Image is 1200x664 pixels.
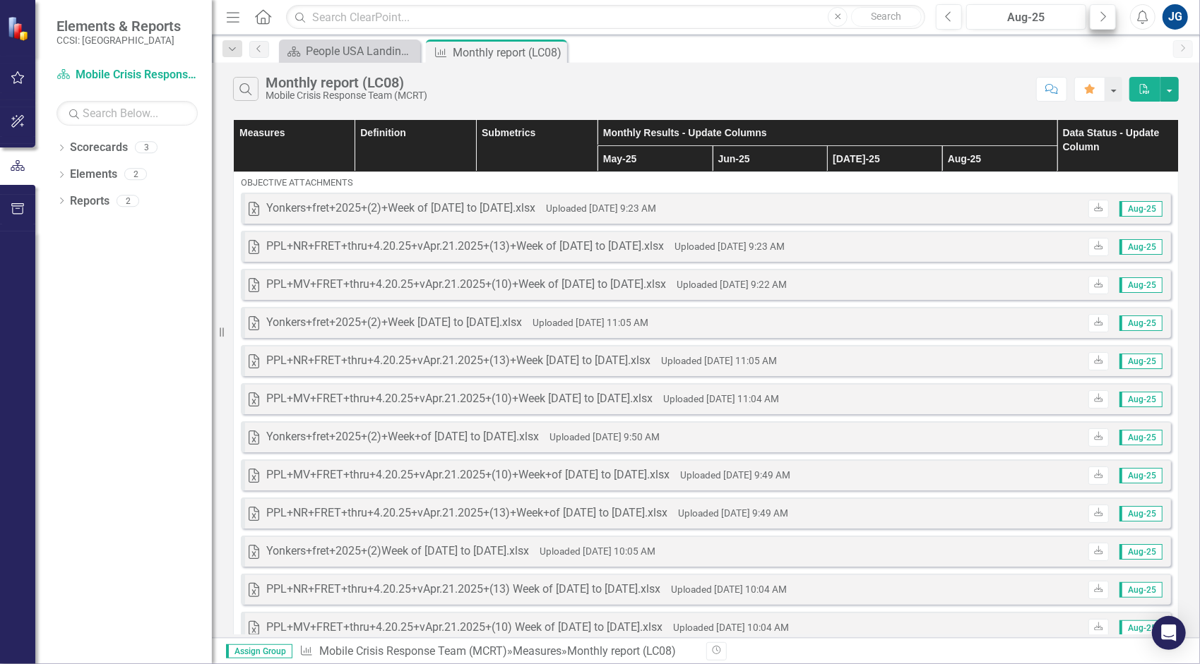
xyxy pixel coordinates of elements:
[57,35,181,46] small: CCSI: [GEOGRAPHIC_DATA]
[266,353,651,369] div: PPL+NR+FRET+thru+4.20.25+vApr.21.2025+(13)+Week [DATE] to [DATE].xlsx
[872,11,902,22] span: Search
[70,167,117,183] a: Elements
[117,195,139,207] div: 2
[673,622,789,633] small: Uploaded [DATE] 10:04 AM
[1119,277,1163,293] span: Aug-25
[266,620,663,636] div: PPL+MV+FRET+thru+4.20.25+vApr.21.2025+(10) Week of [DATE] to [DATE].xlsx
[57,18,181,35] span: Elements & Reports
[7,16,32,40] img: ClearPoint Strategy
[266,277,666,293] div: PPL+MV+FRET+thru+4.20.25+vApr.21.2025+(10)+Week of [DATE] to [DATE].xlsx
[70,140,128,156] a: Scorecards
[1119,392,1163,407] span: Aug-25
[241,177,289,188] span: objective
[677,279,787,290] small: Uploaded [DATE] 9:22 AM
[241,176,1171,189] div: Attachments
[124,169,147,181] div: 2
[266,315,522,331] div: Yonkers+fret+2025+(2)+Week [DATE] to [DATE].xlsx
[266,90,427,101] div: Mobile Crisis Response Team (MCRT)
[453,44,564,61] div: Monthly report (LC08)
[319,644,507,658] a: Mobile Crisis Response Team (MCRT)
[1119,582,1163,598] span: Aug-25
[1119,544,1163,560] span: Aug-25
[567,644,676,658] div: Monthly report (LC08)
[1163,4,1188,30] button: JG
[306,42,417,60] div: People USA Landing Page
[57,67,198,83] a: Mobile Crisis Response Team (MCRT)
[266,429,539,445] div: Yonkers+fret+2025+(2)+Week+of [DATE] to [DATE].xlsx
[1119,239,1163,255] span: Aug-25
[226,644,292,658] span: Assign Group
[513,644,562,658] a: Measures
[680,469,790,481] small: Uploaded [DATE] 9:49 AM
[851,7,922,27] button: Search
[57,101,198,126] input: Search Below...
[971,9,1081,26] div: Aug-25
[266,505,667,521] div: PPL+NR+FRET+thru+4.20.25+vApr.21.2025+(13)+Week+of [DATE] to [DATE].xlsx
[671,584,787,595] small: Uploaded [DATE] 10:04 AM
[266,391,653,407] div: PPL+MV+FRET+thru+4.20.25+vApr.21.2025+(10)+Week [DATE] to [DATE].xlsx
[1119,430,1163,445] span: Aug-25
[1119,201,1163,217] span: Aug-25
[266,467,670,483] div: PPL+MV+FRET+thru+4.20.25+vApr.21.2025+(10)+Week+of [DATE] to [DATE].xlsx
[966,4,1086,30] button: Aug-25
[266,75,427,90] div: Monthly report (LC08)
[661,355,777,366] small: Uploaded [DATE] 11:05 AM
[678,507,788,519] small: Uploaded [DATE] 9:49 AM
[1119,506,1163,521] span: Aug-25
[283,42,417,60] a: People USA Landing Page
[70,193,109,210] a: Reports
[533,317,648,328] small: Uploaded [DATE] 11:05 AM
[1119,354,1163,369] span: Aug-25
[546,203,656,214] small: Uploaded [DATE] 9:23 AM
[266,581,660,598] div: PPL+NR+FRET+thru+4.20.25+vApr.21.2025+(13) Week of [DATE] to [DATE].xlsx
[1119,315,1163,331] span: Aug-25
[299,644,696,660] div: » »
[675,241,785,252] small: Uploaded [DATE] 9:23 AM
[286,5,925,30] input: Search ClearPoint...
[266,239,664,255] div: PPL+NR+FRET+thru+4.20.25+vApr.21.2025+(13)+Week of [DATE] to [DATE].xlsx
[1119,620,1163,636] span: Aug-25
[266,543,529,560] div: Yonkers+fret+2025+(2)Week of [DATE] to [DATE].xlsx
[663,393,779,404] small: Uploaded [DATE] 11:04 AM
[135,142,158,154] div: 3
[540,545,655,557] small: Uploaded [DATE] 10:05 AM
[266,200,535,217] div: Yonkers+fret+2025+(2)+Week of [DATE] to [DATE].xlsx
[1152,616,1186,650] div: Open Intercom Messenger
[549,431,660,442] small: Uploaded [DATE] 9:50 AM
[1119,468,1163,483] span: Aug-25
